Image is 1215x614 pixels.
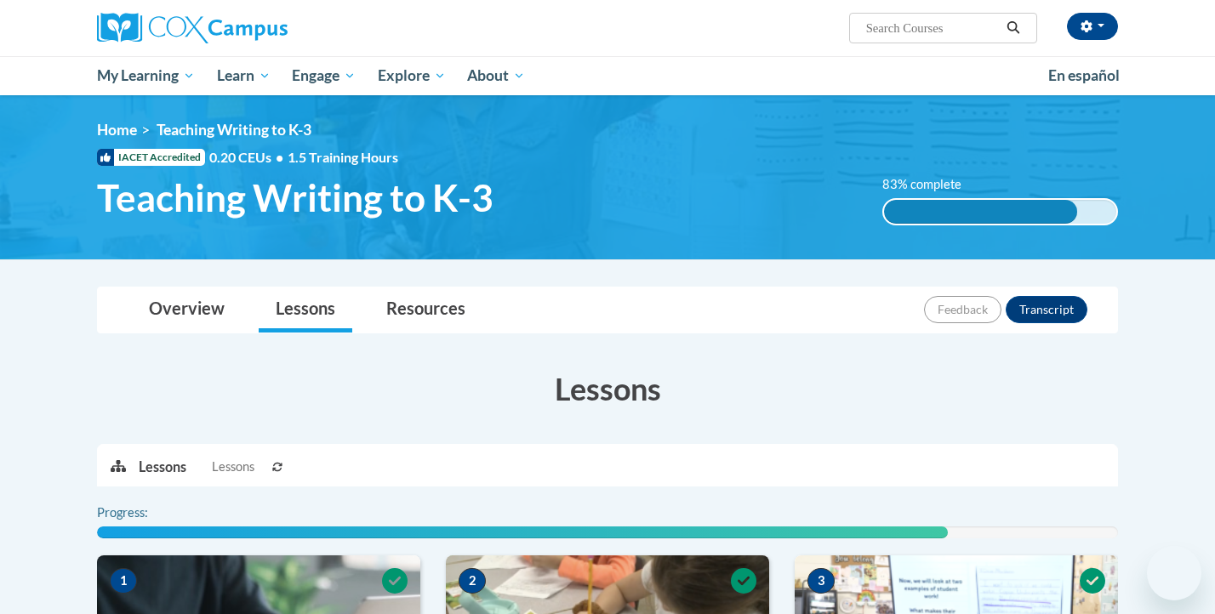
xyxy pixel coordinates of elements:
label: Progress: [97,503,195,522]
label: 83% complete [882,175,980,194]
span: About [467,65,525,86]
span: Lessons [212,458,254,476]
a: Explore [367,56,457,95]
span: 1.5 Training Hours [288,149,398,165]
a: Home [97,121,137,139]
span: 0.20 CEUs [209,148,288,167]
span: Teaching Writing to K-3 [157,121,311,139]
button: Feedback [924,296,1001,323]
div: 83% complete [884,200,1077,224]
span: IACET Accredited [97,149,205,166]
span: • [276,149,283,165]
button: Search [1001,18,1026,38]
span: My Learning [97,65,195,86]
div: Main menu [71,56,1144,95]
span: 1 [110,568,137,594]
span: En español [1048,66,1120,84]
input: Search Courses [864,18,1001,38]
a: Overview [132,287,242,333]
h3: Lessons [97,367,1118,410]
a: Learn [206,56,282,95]
a: My Learning [86,56,206,95]
a: En español [1037,58,1131,94]
p: Lessons [139,458,186,476]
a: About [457,56,537,95]
a: Resources [369,287,482,333]
span: Teaching Writing to K-3 [97,175,493,220]
a: Lessons [259,287,352,333]
a: Engage [281,56,367,95]
button: Account Settings [1067,13,1118,40]
a: Cox Campus [97,13,420,43]
iframe: Button to launch messaging window [1147,546,1201,600]
img: Cox Campus [97,13,288,43]
span: Engage [292,65,356,86]
span: 2 [459,568,486,594]
span: Learn [217,65,271,86]
span: 3 [807,568,835,594]
span: Explore [378,65,446,86]
button: Transcript [1006,296,1087,323]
